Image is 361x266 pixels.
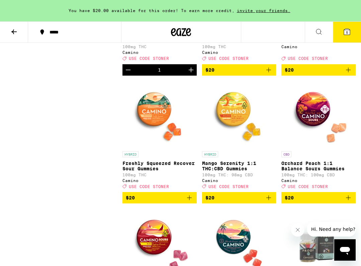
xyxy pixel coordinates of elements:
span: $20 [205,67,214,73]
button: Add to bag [281,192,356,203]
div: Camino [281,178,356,183]
a: Open page for Freshly Squeezed Recover Sour Gummies from Camino [122,81,197,192]
button: Add to bag [202,64,276,76]
p: HYBRID [202,151,218,157]
p: 100mg THC: 100mg CBD [281,173,356,177]
iframe: Close message [291,223,304,237]
button: 5 [333,22,361,42]
button: Add to bag [281,64,356,76]
button: Add to bag [202,192,276,203]
p: CBD [281,151,291,157]
div: Camino [202,178,276,183]
span: invite your friends. [235,8,293,13]
p: Mango Serenity 1:1 THC:CBD Gummies [202,161,276,171]
button: Add to bag [122,192,197,203]
p: 100mg THC [202,45,276,49]
img: Camino - Mango Serenity 1:1 THC:CBD Gummies [205,81,272,148]
span: $20 [285,67,294,73]
div: 1 [158,67,161,73]
p: 100mg THC [122,173,197,177]
div: Camino [122,50,197,55]
p: HYBRID [122,151,139,157]
iframe: Message from company [307,222,356,237]
iframe: Button to launch messaging window [334,239,356,261]
button: Increment [185,64,197,76]
span: USE CODE STONER [208,57,249,61]
a: Open page for Orchard Peach 1:1 Balance Sours Gummies from Camino [281,81,356,192]
p: 100mg THC: 98mg CBD [202,173,276,177]
button: Decrement [122,64,134,76]
p: Freshly Squeezed Recover Sour Gummies [122,161,197,171]
span: $20 [205,195,214,200]
a: Open page for Mango Serenity 1:1 THC:CBD Gummies from Camino [202,81,276,192]
span: $20 [285,195,294,200]
span: 5 [346,30,348,34]
div: Camino [122,178,197,183]
span: USE CODE STONER [288,184,328,189]
p: Orchard Peach 1:1 Balance Sours Gummies [281,161,356,171]
img: Camino - Orchard Peach 1:1 Balance Sours Gummies [285,81,352,148]
span: USE CODE STONER [208,184,249,189]
div: Camino [202,50,276,55]
span: $20 [126,195,135,200]
p: 100mg THC [122,45,197,49]
img: Camino - Freshly Squeezed Recover Sour Gummies [126,81,193,148]
div: Camino [281,45,356,49]
span: USE CODE STONER [129,184,169,189]
span: You have $20.00 available for this order! To earn more credit, [69,8,235,13]
span: USE CODE STONER [288,57,328,61]
span: USE CODE STONER [129,57,169,61]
